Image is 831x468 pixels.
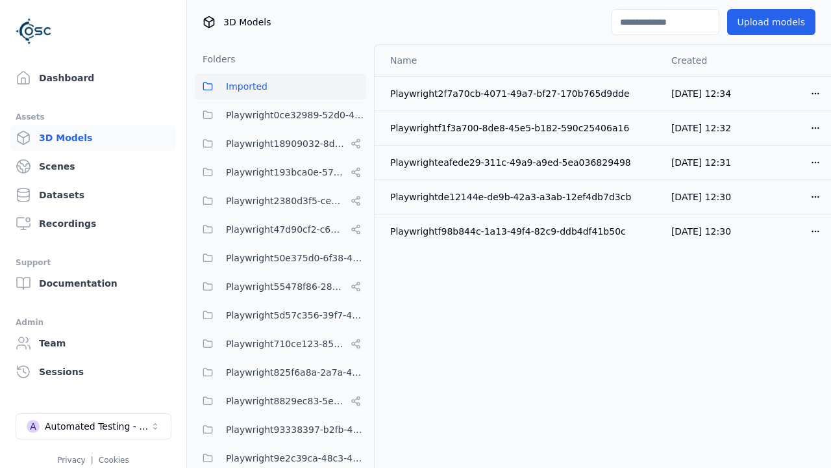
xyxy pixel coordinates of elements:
th: Created [661,45,747,76]
span: Playwright710ce123-85fd-4f8c-9759-23c3308d8830 [226,336,345,352]
button: Playwright47d90cf2-c635-4353-ba3b-5d4538945666 [195,216,366,242]
button: Playwright18909032-8d07-45c5-9c81-9eec75d0b16b [195,131,366,157]
div: Admin [16,315,171,330]
button: Playwright0ce32989-52d0-45cf-b5b9-59d5033d313a [195,102,366,128]
span: Playwright825f6a8a-2a7a-425c-94f7-650318982f69 [226,365,366,380]
a: Privacy [57,456,85,465]
button: Playwright710ce123-85fd-4f8c-9759-23c3308d8830 [195,331,366,357]
th: Name [375,45,661,76]
span: Playwright0ce32989-52d0-45cf-b5b9-59d5033d313a [226,107,366,123]
span: Playwright5d57c356-39f7-47ed-9ab9-d0409ac6cddc [226,307,366,323]
div: Support [16,255,171,270]
div: Playwrightf1f3a700-8de8-45e5-b182-590c25406a16 [390,122,651,135]
div: Playwright2f7a70cb-4071-49a7-bf27-170b765d9dde [390,87,651,100]
span: [DATE] 12:32 [671,123,731,133]
button: Playwright50e375d0-6f38-48a7-96e0-b0dcfa24b72f [195,245,366,271]
span: 3D Models [223,16,271,29]
span: [DATE] 12:30 [671,226,731,237]
div: A [27,420,40,433]
span: Playwright8829ec83-5e68-4376-b984-049061a310ed [226,393,345,409]
span: Playwright18909032-8d07-45c5-9c81-9eec75d0b16b [226,136,345,151]
button: Playwright55478f86-28dc-49b8-8d1f-c7b13b14578c [195,274,366,300]
span: | [91,456,93,465]
a: Sessions [10,359,176,385]
button: Playwright2380d3f5-cebf-494e-b965-66be4d67505e [195,188,366,214]
div: Playwrightf98b844c-1a13-49f4-82c9-ddb4df41b50c [390,225,651,238]
button: Select a workspace [16,413,171,439]
a: Cookies [99,456,129,465]
button: Playwright5d57c356-39f7-47ed-9ab9-d0409ac6cddc [195,302,366,328]
a: Dashboard [10,65,176,91]
button: Playwright193bca0e-57fa-418d-8ea9-45122e711dc7 [195,159,366,185]
a: Recordings [10,211,176,237]
span: [DATE] 12:30 [671,192,731,202]
button: Playwright8829ec83-5e68-4376-b984-049061a310ed [195,388,366,414]
h3: Folders [195,53,236,66]
button: Playwright825f6a8a-2a7a-425c-94f7-650318982f69 [195,359,366,385]
span: Playwright55478f86-28dc-49b8-8d1f-c7b13b14578c [226,279,345,294]
span: Playwright93338397-b2fb-421c-ae48-639c0e37edfa [226,422,366,437]
span: Playwright9e2c39ca-48c3-4c03-98f4-0435f3624ea6 [226,450,366,466]
div: Playwrighteafede29-311c-49a9-a9ed-5ea036829498 [390,156,651,169]
button: Imported [195,73,366,99]
a: Documentation [10,270,176,296]
span: Playwright193bca0e-57fa-418d-8ea9-45122e711dc7 [226,164,345,180]
span: Imported [226,79,267,94]
div: Assets [16,109,171,125]
div: Automated Testing - Playwright [45,420,150,433]
span: [DATE] 12:34 [671,88,731,99]
a: Scenes [10,153,176,179]
img: Logo [16,13,52,49]
a: Datasets [10,182,176,208]
a: Team [10,330,176,356]
span: Playwright50e375d0-6f38-48a7-96e0-b0dcfa24b72f [226,250,366,266]
span: Playwright2380d3f5-cebf-494e-b965-66be4d67505e [226,193,345,209]
a: 3D Models [10,125,176,151]
button: Upload models [727,9,815,35]
button: Playwright93338397-b2fb-421c-ae48-639c0e37edfa [195,417,366,443]
span: [DATE] 12:31 [671,157,731,168]
div: Playwrightde12144e-de9b-42a3-a3ab-12ef4db7d3cb [390,190,651,203]
span: Playwright47d90cf2-c635-4353-ba3b-5d4538945666 [226,222,345,237]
